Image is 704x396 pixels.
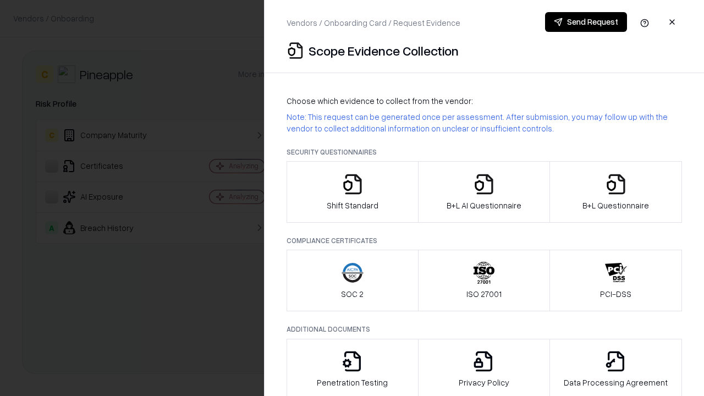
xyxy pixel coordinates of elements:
p: Scope Evidence Collection [309,42,459,59]
button: B+L AI Questionnaire [418,161,551,223]
p: SOC 2 [341,288,364,300]
button: ISO 27001 [418,250,551,311]
p: Choose which evidence to collect from the vendor: [287,95,682,107]
p: Privacy Policy [459,377,509,388]
button: SOC 2 [287,250,419,311]
p: PCI-DSS [600,288,631,300]
p: B+L Questionnaire [582,200,649,211]
button: PCI-DSS [549,250,682,311]
p: B+L AI Questionnaire [447,200,521,211]
p: Penetration Testing [317,377,388,388]
p: Note: This request can be generated once per assessment. After submission, you may follow up with... [287,111,682,134]
p: Vendors / Onboarding Card / Request Evidence [287,17,460,29]
p: Shift Standard [327,200,378,211]
button: B+L Questionnaire [549,161,682,223]
p: Additional Documents [287,324,682,334]
button: Send Request [545,12,627,32]
p: Data Processing Agreement [564,377,668,388]
p: Security Questionnaires [287,147,682,157]
button: Shift Standard [287,161,419,223]
p: ISO 27001 [466,288,502,300]
p: Compliance Certificates [287,236,682,245]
